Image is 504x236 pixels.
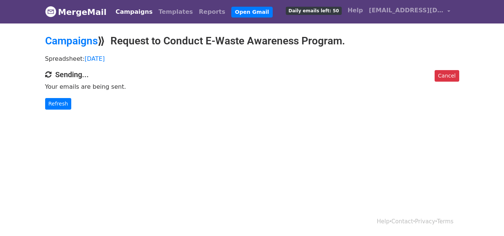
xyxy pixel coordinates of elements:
[45,4,107,20] a: MergeMail
[369,6,444,15] span: [EMAIL_ADDRESS][DOMAIN_NAME]
[283,3,344,18] a: Daily emails left: 50
[196,4,228,19] a: Reports
[286,7,341,15] span: Daily emails left: 50
[345,3,366,18] a: Help
[437,218,453,225] a: Terms
[391,218,413,225] a: Contact
[377,218,389,225] a: Help
[45,6,56,17] img: MergeMail logo
[45,35,459,47] h2: ⟫ Request to Conduct E-Waste Awareness Program.
[45,98,72,110] a: Refresh
[156,4,196,19] a: Templates
[435,70,459,82] a: Cancel
[45,35,98,47] a: Campaigns
[415,218,435,225] a: Privacy
[45,83,459,91] p: Your emails are being sent.
[113,4,156,19] a: Campaigns
[45,70,459,79] h4: Sending...
[85,55,105,62] a: [DATE]
[231,7,273,18] a: Open Gmail
[366,3,453,21] a: [EMAIL_ADDRESS][DOMAIN_NAME]
[45,55,459,63] p: Spreadsheet:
